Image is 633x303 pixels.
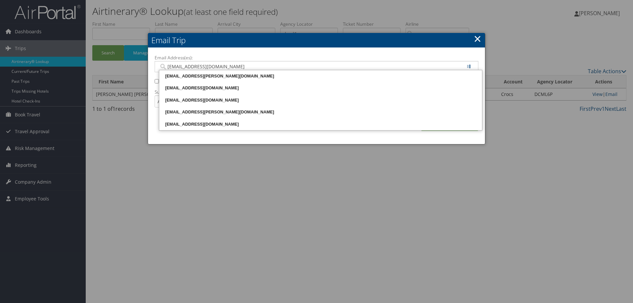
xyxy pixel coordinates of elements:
div: [EMAIL_ADDRESS][PERSON_NAME][DOMAIN_NAME] [160,109,481,115]
div: [EMAIL_ADDRESS][DOMAIN_NAME] [160,97,481,104]
input: Email address (Separate multiple email addresses with commas) [159,63,474,70]
div: [EMAIL_ADDRESS][PERSON_NAME][DOMAIN_NAME] [160,73,481,79]
h2: Email Trip [148,33,485,47]
div: [EMAIL_ADDRESS][DOMAIN_NAME] [160,85,481,91]
label: Subject: [155,89,478,95]
a: × [474,32,481,45]
label: Email Address(es): [155,54,478,61]
img: ajax-loader.gif [467,65,472,68]
input: Add a short subject for the email [155,95,478,107]
div: [EMAIL_ADDRESS][DOMAIN_NAME] [160,121,481,128]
